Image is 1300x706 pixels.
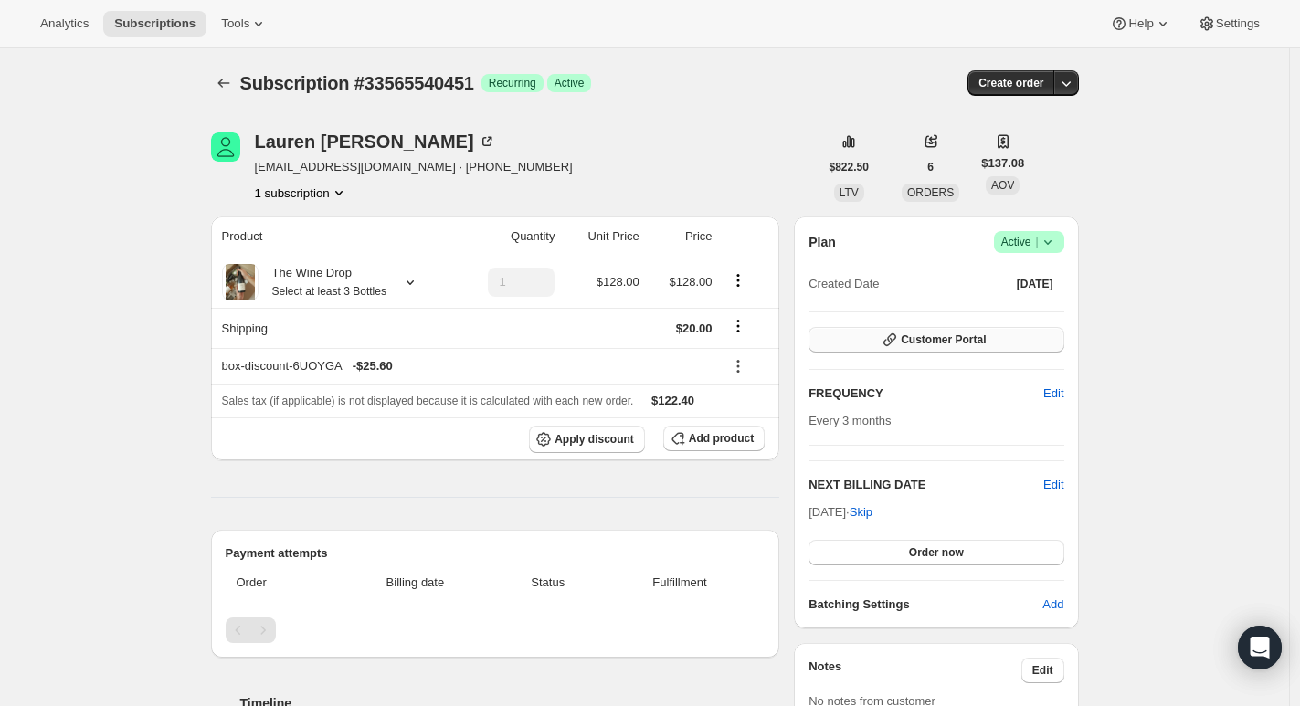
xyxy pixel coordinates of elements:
[221,16,249,31] span: Tools
[226,563,335,603] th: Order
[226,544,766,563] h2: Payment attempts
[103,11,206,37] button: Subscriptions
[809,540,1063,565] button: Order now
[1042,595,1063,614] span: Add
[114,16,196,31] span: Subscriptions
[809,595,1042,614] h6: Batching Settings
[1006,271,1064,297] button: [DATE]
[489,76,536,90] span: Recurring
[1032,379,1074,408] button: Edit
[839,498,883,527] button: Skip
[340,574,491,592] span: Billing date
[809,476,1043,494] h2: NEXT BILLING DATE
[809,327,1063,353] button: Customer Portal
[1187,11,1271,37] button: Settings
[840,186,859,199] span: LTV
[529,426,645,453] button: Apply discount
[1216,16,1260,31] span: Settings
[255,132,496,151] div: Lauren [PERSON_NAME]
[1035,235,1038,249] span: |
[211,70,237,96] button: Subscriptions
[240,73,474,93] span: Subscription #33565540451
[663,426,765,451] button: Add product
[651,394,694,407] span: $122.40
[967,70,1054,96] button: Create order
[1043,476,1063,494] button: Edit
[981,154,1024,173] span: $137.08
[29,11,100,37] button: Analytics
[259,264,386,300] div: The Wine Drop
[916,154,945,180] button: 6
[456,216,561,257] th: Quantity
[210,11,279,37] button: Tools
[978,76,1043,90] span: Create order
[676,321,713,335] span: $20.00
[272,285,386,298] small: Select at least 3 Bottles
[1043,385,1063,403] span: Edit
[830,160,869,174] span: $822.50
[724,316,753,336] button: Shipping actions
[809,385,1043,403] h2: FREQUENCY
[555,432,634,447] span: Apply discount
[809,275,879,293] span: Created Date
[211,216,456,257] th: Product
[255,184,348,202] button: Product actions
[353,357,393,375] span: - $25.60
[907,186,954,199] span: ORDERS
[555,76,585,90] span: Active
[809,505,872,519] span: [DATE] ·
[606,574,754,592] span: Fulfillment
[927,160,934,174] span: 6
[809,414,891,427] span: Every 3 months
[1031,590,1074,619] button: Add
[909,545,964,560] span: Order now
[222,395,634,407] span: Sales tax (if applicable) is not displayed because it is calculated with each new order.
[40,16,89,31] span: Analytics
[670,275,713,289] span: $128.00
[1021,658,1064,683] button: Edit
[1017,277,1053,291] span: [DATE]
[1099,11,1182,37] button: Help
[222,357,713,375] div: box-discount-6UOYGA
[901,332,986,347] span: Customer Portal
[226,617,766,643] nav: Pagination
[502,574,595,592] span: Status
[819,154,880,180] button: $822.50
[255,158,573,176] span: [EMAIL_ADDRESS][DOMAIN_NAME] · [PHONE_NUMBER]
[850,503,872,522] span: Skip
[597,275,639,289] span: $128.00
[991,179,1014,192] span: AOV
[809,233,836,251] h2: Plan
[1238,626,1282,669] div: Open Intercom Messenger
[809,658,1021,683] h3: Notes
[1032,663,1053,678] span: Edit
[1001,233,1057,251] span: Active
[689,431,754,446] span: Add product
[1128,16,1153,31] span: Help
[560,216,644,257] th: Unit Price
[211,308,456,348] th: Shipping
[645,216,718,257] th: Price
[724,270,753,290] button: Product actions
[211,132,240,162] span: Lauren Ben Yaaqov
